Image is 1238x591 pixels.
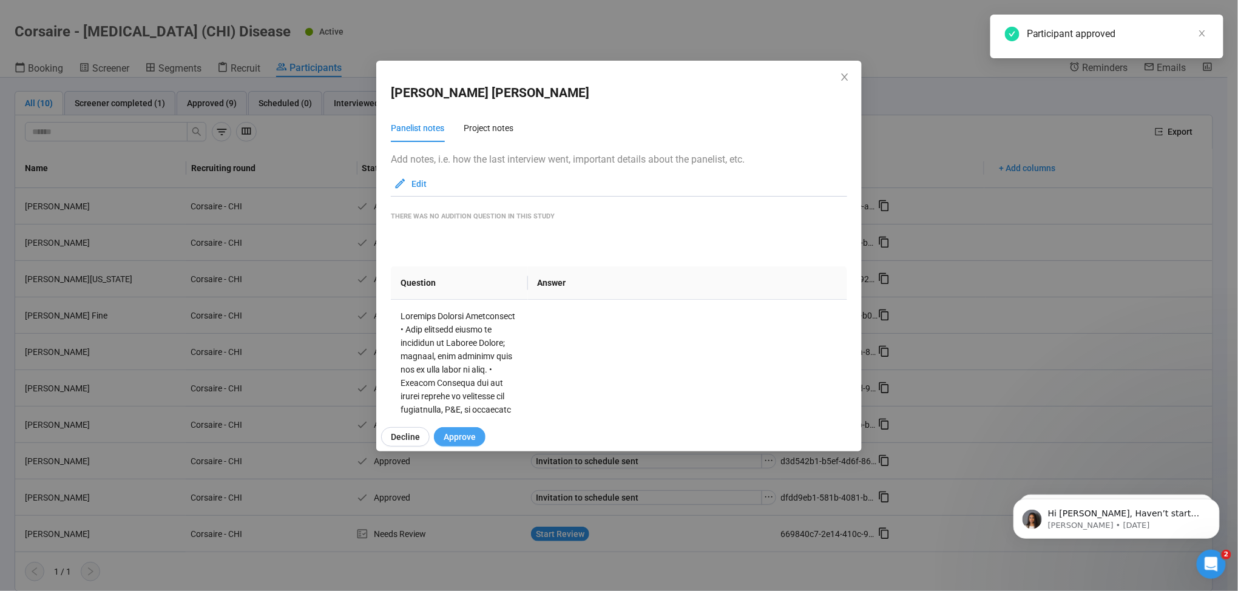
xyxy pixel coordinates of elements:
[434,427,485,447] button: Approve
[1197,550,1226,579] iframe: Intercom live chat
[528,266,847,300] th: Answer
[391,83,589,103] h2: [PERSON_NAME] [PERSON_NAME]
[381,427,430,447] button: Decline
[391,174,430,194] button: Edit
[464,121,513,135] div: Project notes
[391,152,847,167] p: Add notes, i.e. how the last interview went, important details about the panelist, etc.
[995,473,1238,558] iframe: Intercom notifications message
[838,71,851,84] button: Close
[1198,29,1206,38] span: close
[444,430,476,444] span: Approve
[1005,27,1020,41] span: check-circle
[1222,550,1231,559] span: 2
[391,121,444,135] div: Panelist notes
[391,266,528,300] th: Question
[411,177,427,191] span: Edit
[391,211,847,221] div: There was no audition question in this study
[391,430,420,444] span: Decline
[1027,27,1209,41] div: Participant approved
[840,72,850,82] span: close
